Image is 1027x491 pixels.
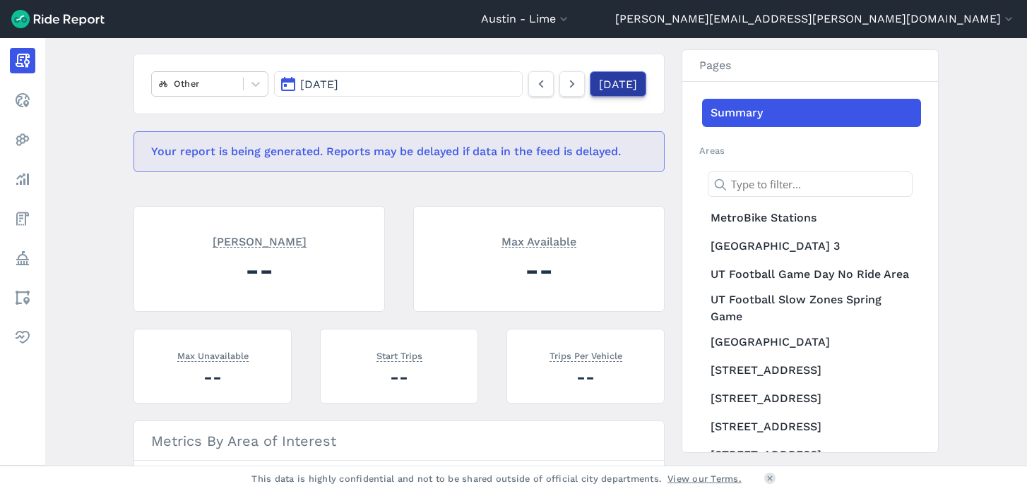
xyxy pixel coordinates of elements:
span: Start Trips [376,348,422,362]
span: [PERSON_NAME] [213,234,307,248]
a: Health [10,325,35,350]
a: [STREET_ADDRESS] [702,441,921,469]
a: Areas [10,285,35,310]
img: Ride Report [11,10,105,28]
a: MetroBike Stations [702,204,921,232]
a: Report [10,48,35,73]
div: Your report is being generated. Reports may be delayed if data in the feed is delayed. [133,131,665,172]
button: [PERSON_NAME][EMAIL_ADDRESS][PERSON_NAME][DOMAIN_NAME] [615,11,1016,28]
a: [STREET_ADDRESS] [702,384,921,413]
h3: Metrics By Area of Interest [134,421,664,461]
h2: Areas [699,144,921,157]
button: Austin - Lime [481,11,571,28]
a: UT Football Game Day No Ride Area [702,260,921,289]
div: -- [151,365,274,389]
input: Type to filter... [708,171,913,197]
a: View our Terms. [667,472,742,485]
div: -- [151,250,367,289]
button: [DATE] [274,71,523,97]
span: [DATE] [300,78,338,91]
a: Analyze [10,166,35,192]
a: Fees [10,206,35,231]
div: -- [524,365,647,389]
a: [GEOGRAPHIC_DATA] [702,328,921,356]
a: [GEOGRAPHIC_DATA] 3 [702,232,921,260]
a: Summary [702,99,921,127]
span: Max Available [501,234,576,248]
a: Heatmaps [10,127,35,152]
h3: Pages [682,50,938,82]
span: Max Unavailable [177,348,249,362]
a: [STREET_ADDRESS] [702,413,921,441]
span: Trips Per Vehicle [550,348,622,362]
div: -- [431,250,647,289]
a: UT Football Slow Zones Spring Game [702,289,921,328]
a: [DATE] [590,71,646,97]
div: -- [338,365,461,389]
a: [STREET_ADDRESS] [702,356,921,384]
a: Policy [10,245,35,271]
a: Realtime [10,87,35,113]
